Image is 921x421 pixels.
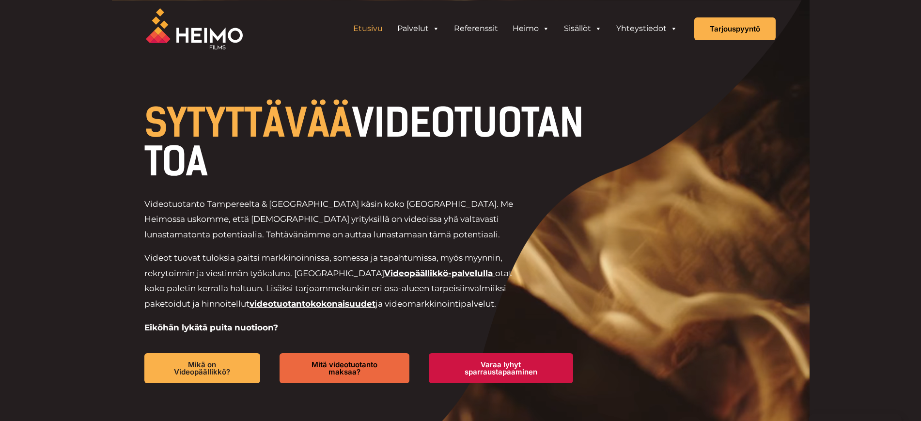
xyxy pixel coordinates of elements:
p: Videotuotanto Tampereelta & [GEOGRAPHIC_DATA] käsin koko [GEOGRAPHIC_DATA]. Me Heimossa uskomme, ... [144,197,527,243]
p: Videot tuovat tuloksia paitsi markkinoinnissa, somessa ja tapahtumissa, myös myynnin, rekrytoinni... [144,250,527,312]
a: Sisällöt [557,19,609,38]
a: Heimo [505,19,557,38]
a: Mitä videotuotanto maksaa? [280,353,409,383]
strong: Eiköhän lykätä puita nuotioon? [144,323,278,332]
a: Videopäällikkö-palvelulla [384,268,493,278]
span: Varaa lyhyt sparraustapaaminen [444,361,558,375]
a: Tarjouspyyntö [694,17,776,40]
a: videotuotantokokonaisuudet [250,299,375,309]
a: Palvelut [390,19,447,38]
aside: Header Widget 1 [341,19,689,38]
span: SYTYTTÄVÄÄ [144,100,352,146]
span: kunkin eri osa-alueen tarpeisiin [342,283,470,293]
a: Varaa lyhyt sparraustapaaminen [429,353,573,383]
a: Referenssit [447,19,505,38]
a: Etusivu [346,19,390,38]
img: Heimo Filmsin logo [146,8,243,49]
span: Mikä on Videopäällikkö? [160,361,245,375]
h1: VIDEOTUOTANTOA [144,104,593,181]
span: Mitä videotuotanto maksaa? [295,361,393,375]
span: ja videomarkkinointipalvelut. [375,299,496,309]
a: Mikä on Videopäällikkö? [144,353,261,383]
a: Yhteystiedot [609,19,685,38]
span: valmiiksi paketoidut ja hinnoitellut [144,283,506,309]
